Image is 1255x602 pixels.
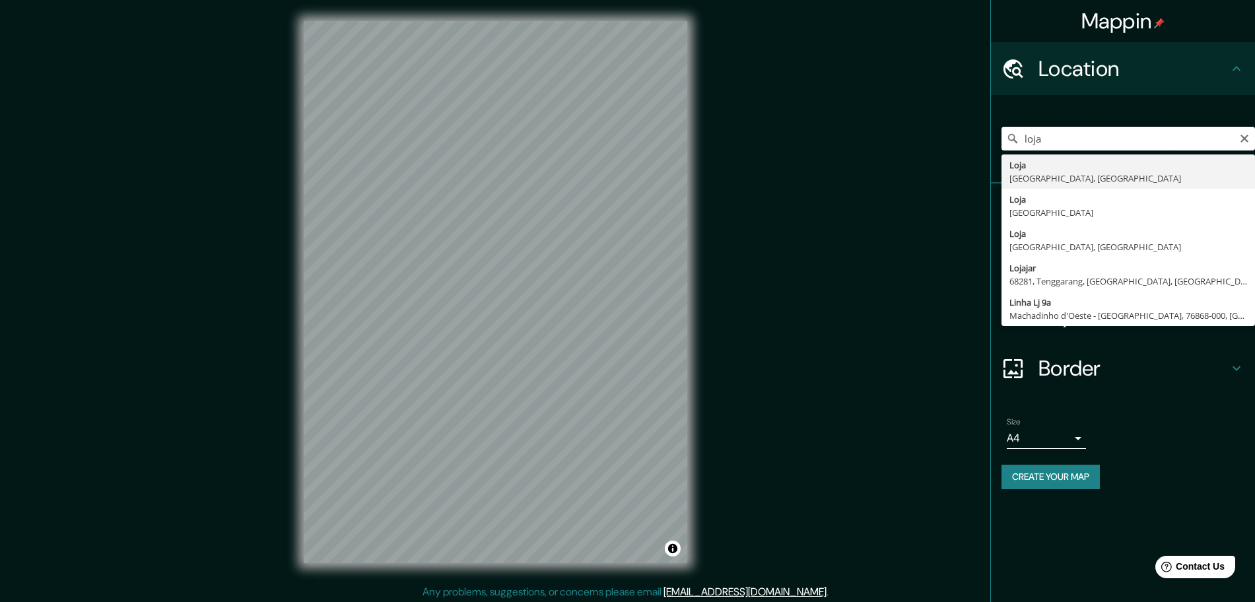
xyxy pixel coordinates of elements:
div: [GEOGRAPHIC_DATA], [GEOGRAPHIC_DATA] [1009,240,1247,253]
img: pin-icon.png [1154,18,1165,28]
label: Size [1007,417,1021,428]
div: Machadinho d'Oeste - [GEOGRAPHIC_DATA], 76868-000, [GEOGRAPHIC_DATA] [1009,309,1247,322]
iframe: Help widget launcher [1137,551,1240,587]
div: Layout [991,289,1255,342]
h4: Location [1038,55,1229,82]
div: Loja [1009,158,1247,172]
div: [GEOGRAPHIC_DATA] [1009,206,1247,219]
div: . [829,584,831,600]
h4: Mappin [1081,8,1165,34]
div: [GEOGRAPHIC_DATA], [GEOGRAPHIC_DATA] [1009,172,1247,185]
canvas: Map [304,21,687,563]
button: Toggle attribution [665,541,681,556]
div: Pins [991,184,1255,236]
div: Linha Lj 9a [1009,296,1247,309]
h4: Layout [1038,302,1229,329]
div: Style [991,236,1255,289]
div: Lojajar [1009,261,1247,275]
button: Create your map [1001,465,1100,489]
div: 68281, Tenggarang, [GEOGRAPHIC_DATA], [GEOGRAPHIC_DATA], [GEOGRAPHIC_DATA] [1009,275,1247,288]
button: Clear [1239,131,1250,144]
h4: Border [1038,355,1229,382]
div: . [831,584,833,600]
a: [EMAIL_ADDRESS][DOMAIN_NAME] [663,585,827,599]
div: Border [991,342,1255,395]
div: A4 [1007,428,1086,449]
div: Loja [1009,193,1247,206]
input: Pick your city or area [1001,127,1255,150]
div: Loja [1009,227,1247,240]
p: Any problems, suggestions, or concerns please email . [423,584,829,600]
div: Location [991,42,1255,95]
